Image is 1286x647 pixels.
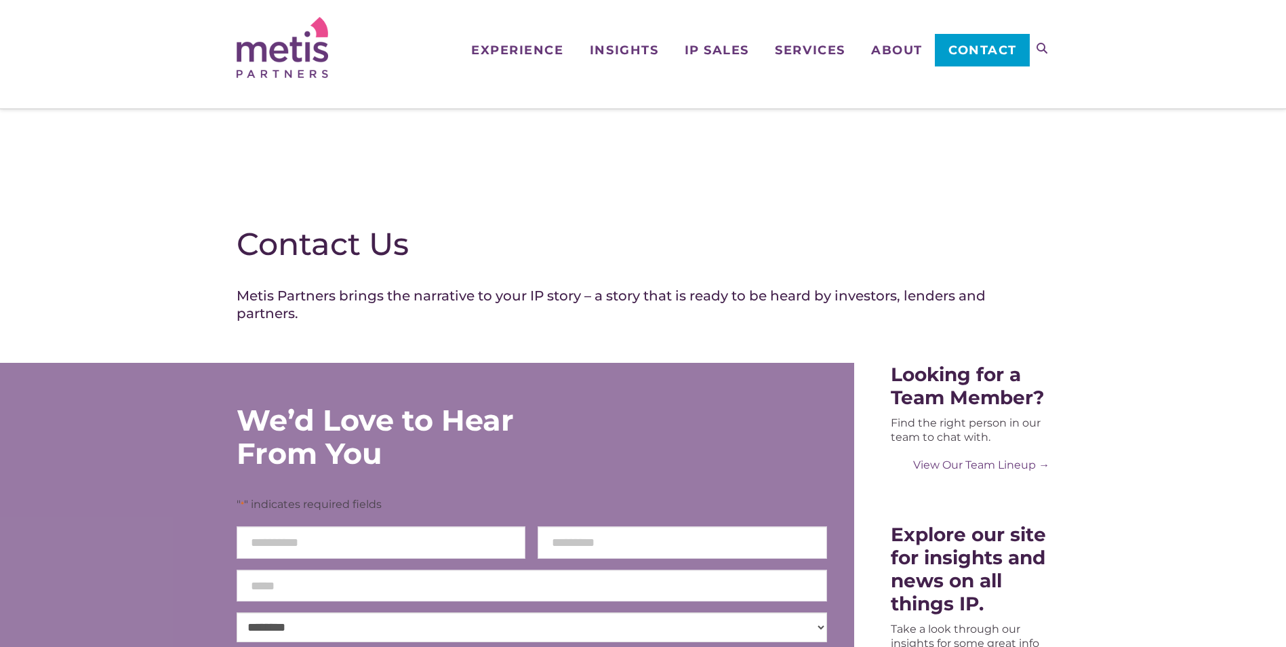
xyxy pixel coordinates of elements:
[871,44,923,56] span: About
[237,17,328,78] img: Metis Partners
[891,458,1049,472] a: View Our Team Lineup →
[590,44,658,56] span: Insights
[237,497,827,512] p: " " indicates required fields
[935,34,1029,66] a: Contact
[237,225,1050,263] h1: Contact Us
[891,363,1049,409] div: Looking for a Team Member?
[948,44,1017,56] span: Contact
[237,287,1050,322] h4: Metis Partners brings the narrative to your IP story – a story that is ready to be heard by inves...
[775,44,845,56] span: Services
[471,44,563,56] span: Experience
[685,44,749,56] span: IP Sales
[237,404,596,470] div: We’d Love to Hear From You
[891,523,1049,615] div: Explore our site for insights and news on all things IP.
[891,416,1049,444] div: Find the right person in our team to chat with.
